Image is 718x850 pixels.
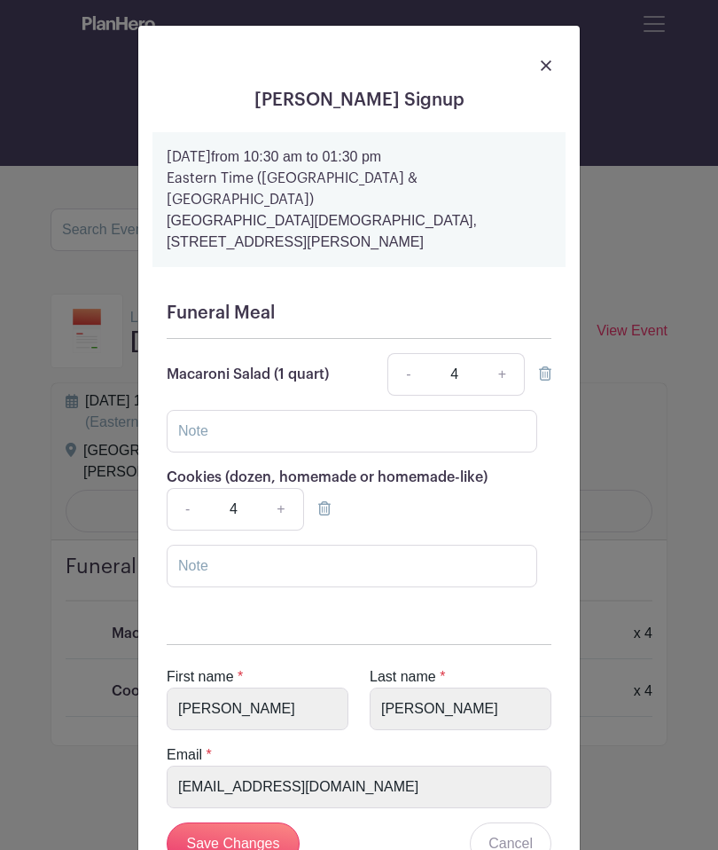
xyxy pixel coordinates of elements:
label: Last name [370,666,436,688]
a: - [167,488,207,531]
a: + [480,353,525,396]
p: from 10:30 am to 01:30 pm [167,146,551,168]
p: [GEOGRAPHIC_DATA][DEMOGRAPHIC_DATA], [STREET_ADDRESS][PERSON_NAME] [167,210,551,253]
span: Cookies (dozen, homemade or homemade-like) [167,470,488,484]
h5: Funeral Meal [167,303,551,324]
label: First name [167,666,234,688]
a: + [259,488,303,531]
label: Email [167,744,202,766]
span: Macaroni Salad (1 quart) [167,367,329,382]
h5: [PERSON_NAME] Signup [152,90,566,111]
input: Note [167,545,537,587]
input: Note [167,410,537,453]
img: close_button-5f87c8562297e5c2d7936805f587ecaba9071eb48480494691a3f1689db116b3.svg [541,60,551,71]
strong: Eastern Time ([GEOGRAPHIC_DATA] & [GEOGRAPHIC_DATA]) [167,171,418,207]
a: - [387,353,428,396]
strong: [DATE] [167,150,211,164]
